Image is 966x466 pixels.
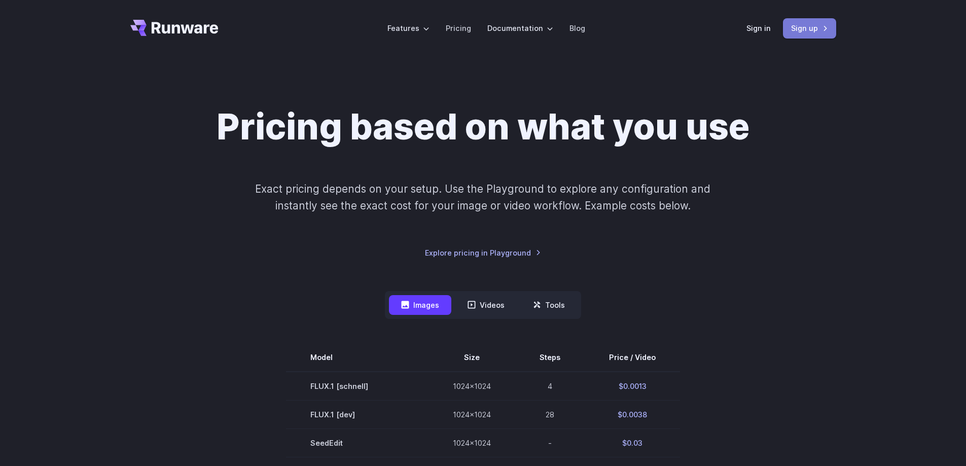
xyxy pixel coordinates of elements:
th: Model [286,343,428,372]
td: 1024x1024 [428,372,515,401]
td: $0.03 [585,428,680,457]
label: Features [387,22,430,34]
td: FLUX.1 [dev] [286,400,428,428]
button: Tools [521,295,577,315]
td: $0.0013 [585,372,680,401]
td: 1024x1024 [428,400,515,428]
td: SeedEdit [286,428,428,457]
a: Explore pricing in Playground [425,247,541,259]
td: 1024x1024 [428,428,515,457]
button: Images [389,295,451,315]
td: FLUX.1 [schnell] [286,372,428,401]
a: Go to / [130,20,219,36]
th: Size [428,343,515,372]
td: 4 [515,372,585,401]
button: Videos [455,295,517,315]
label: Documentation [487,22,553,34]
a: Sign up [783,18,836,38]
a: Blog [569,22,585,34]
a: Pricing [446,22,471,34]
td: 28 [515,400,585,428]
th: Steps [515,343,585,372]
p: Exact pricing depends on your setup. Use the Playground to explore any configuration and instantl... [236,181,730,214]
th: Price / Video [585,343,680,372]
td: - [515,428,585,457]
td: $0.0038 [585,400,680,428]
h1: Pricing based on what you use [217,105,749,148]
a: Sign in [746,22,771,34]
